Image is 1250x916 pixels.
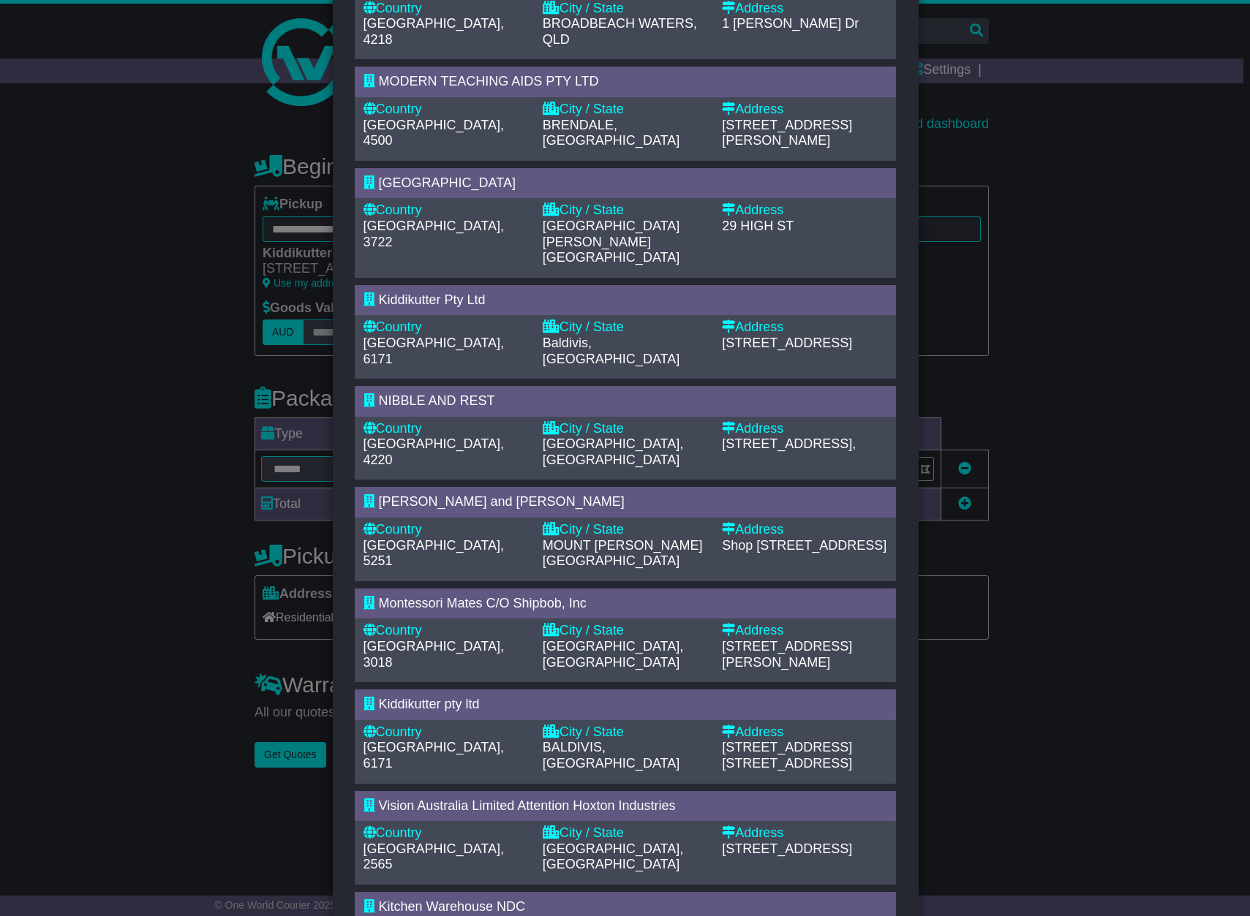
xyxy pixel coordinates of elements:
span: Kiddikutter pty ltd [379,697,480,711]
span: MODERN TEACHING AIDS PTY LTD [379,74,599,88]
span: [PERSON_NAME] and [PERSON_NAME] [379,494,625,509]
span: [GEOGRAPHIC_DATA] [379,175,516,190]
span: MOUNT [PERSON_NAME][GEOGRAPHIC_DATA] [543,538,703,569]
div: Country [364,202,528,219]
span: [GEOGRAPHIC_DATA], 6171 [364,336,504,366]
span: [STREET_ADDRESS][PERSON_NAME] [722,639,852,670]
div: Address [722,202,886,219]
span: 29 HIGH ST [722,219,794,233]
div: City / State [543,825,707,841]
span: [GEOGRAPHIC_DATA], 4220 [364,436,504,467]
span: BRENDALE, [GEOGRAPHIC_DATA] [543,118,679,148]
div: Address [722,1,886,17]
div: Country [364,724,528,741]
div: Address [722,825,886,841]
div: Address [722,319,886,336]
div: City / State [543,623,707,639]
span: [GEOGRAPHIC_DATA], 4218 [364,16,504,47]
span: Kitchen Warehouse NDC [379,899,525,914]
span: [GEOGRAPHIC_DATA], [GEOGRAPHIC_DATA] [543,436,683,467]
span: [GEOGRAPHIC_DATA], 3722 [364,219,504,249]
span: [STREET_ADDRESS] [722,841,852,856]
span: [GEOGRAPHIC_DATA], 4500 [364,118,504,148]
span: Baldivis, [GEOGRAPHIC_DATA] [543,336,679,366]
span: [STREET_ADDRESS] [722,740,852,754]
span: [GEOGRAPHIC_DATA], 5251 [364,538,504,569]
span: [GEOGRAPHIC_DATA], 6171 [364,740,504,771]
div: Address [722,102,886,118]
span: Montessori Mates C/O Shipbob, Inc [379,596,587,610]
div: Country [364,623,528,639]
div: Country [364,319,528,336]
span: [STREET_ADDRESS][PERSON_NAME] [722,118,852,148]
div: City / State [543,102,707,118]
div: City / State [543,724,707,741]
span: [STREET_ADDRESS], [722,436,856,451]
div: Country [364,421,528,437]
span: [GEOGRAPHIC_DATA], 2565 [364,841,504,872]
div: Address [722,623,886,639]
span: [GEOGRAPHIC_DATA], [GEOGRAPHIC_DATA] [543,841,683,872]
div: City / State [543,1,707,17]
div: Country [364,825,528,841]
span: BROADBEACH WATERS, QLD [543,16,697,47]
div: City / State [543,319,707,336]
div: Address [722,724,886,741]
div: Address [722,522,886,538]
div: City / State [543,522,707,538]
div: City / State [543,202,707,219]
span: 1 [PERSON_NAME] Dr [722,16,859,31]
div: Country [364,1,528,17]
div: Country [364,522,528,538]
span: [GEOGRAPHIC_DATA], [GEOGRAPHIC_DATA] [543,639,683,670]
span: NIBBLE AND REST [379,393,495,408]
span: [STREET_ADDRESS] [722,336,852,350]
div: Country [364,102,528,118]
span: [STREET_ADDRESS] [722,756,852,771]
span: Shop [STREET_ADDRESS] [722,538,886,553]
span: Kiddikutter Pty Ltd [379,292,486,307]
div: City / State [543,421,707,437]
span: BALDIVIS, [GEOGRAPHIC_DATA] [543,740,679,771]
span: [GEOGRAPHIC_DATA], 3018 [364,639,504,670]
div: Address [722,421,886,437]
span: Vision Australia Limited Attention Hoxton Industries [379,798,676,813]
span: [GEOGRAPHIC_DATA][PERSON_NAME][GEOGRAPHIC_DATA] [543,219,679,265]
